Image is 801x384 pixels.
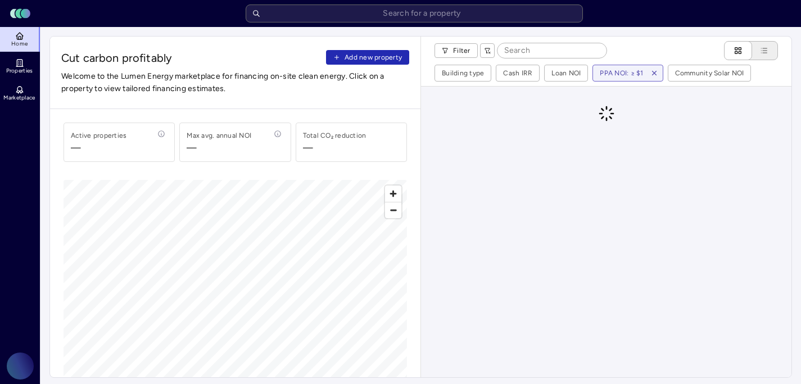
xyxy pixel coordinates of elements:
[593,65,645,81] button: PPA NOI: ≥ $1
[187,141,251,155] span: —
[3,94,35,101] span: Marketplace
[435,65,491,81] button: Building type
[551,67,581,79] div: Loan NOI
[724,41,752,60] button: Cards view
[385,202,401,218] button: Zoom out
[71,130,126,141] div: Active properties
[326,50,409,65] button: Add new property
[246,4,583,22] input: Search for a property
[6,67,33,74] span: Properties
[600,67,643,79] div: PPA NOI: ≥ $1
[303,130,366,141] div: Total CO₂ reduction
[187,130,251,141] div: Max avg. annual NOI
[497,43,607,58] input: Search
[61,50,322,66] span: Cut carbon profitably
[345,52,402,63] span: Add new property
[545,65,587,81] button: Loan NOI
[435,43,478,58] button: Filter
[61,70,409,95] span: Welcome to the Lumen Energy marketplace for financing on-site clean energy. Click on a property t...
[303,141,313,155] div: —
[11,40,28,47] span: Home
[453,45,470,56] span: Filter
[385,186,401,202] button: Zoom in
[442,67,484,79] div: Building type
[675,67,744,79] div: Community Solar NOI
[71,141,126,155] span: —
[496,65,539,81] button: Cash IRR
[741,41,778,60] button: List view
[668,65,751,81] button: Community Solar NOI
[503,67,532,79] div: Cash IRR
